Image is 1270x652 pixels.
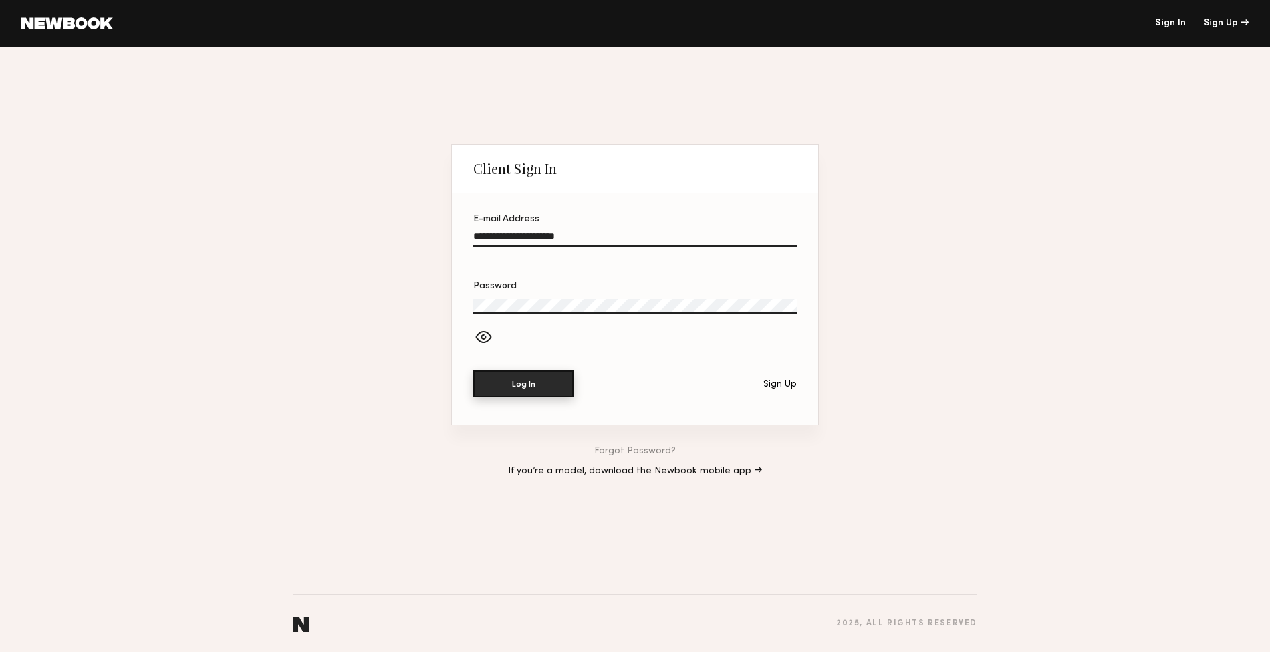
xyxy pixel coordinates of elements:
[836,619,977,628] div: 2025 , all rights reserved
[473,231,797,247] input: E-mail Address
[473,370,574,397] button: Log In
[508,467,762,476] a: If you’re a model, download the Newbook mobile app →
[473,160,557,177] div: Client Sign In
[594,447,676,456] a: Forgot Password?
[473,282,797,291] div: Password
[1155,19,1186,28] a: Sign In
[763,380,797,389] div: Sign Up
[473,299,797,314] input: Password
[473,215,797,224] div: E-mail Address
[1204,19,1249,28] div: Sign Up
